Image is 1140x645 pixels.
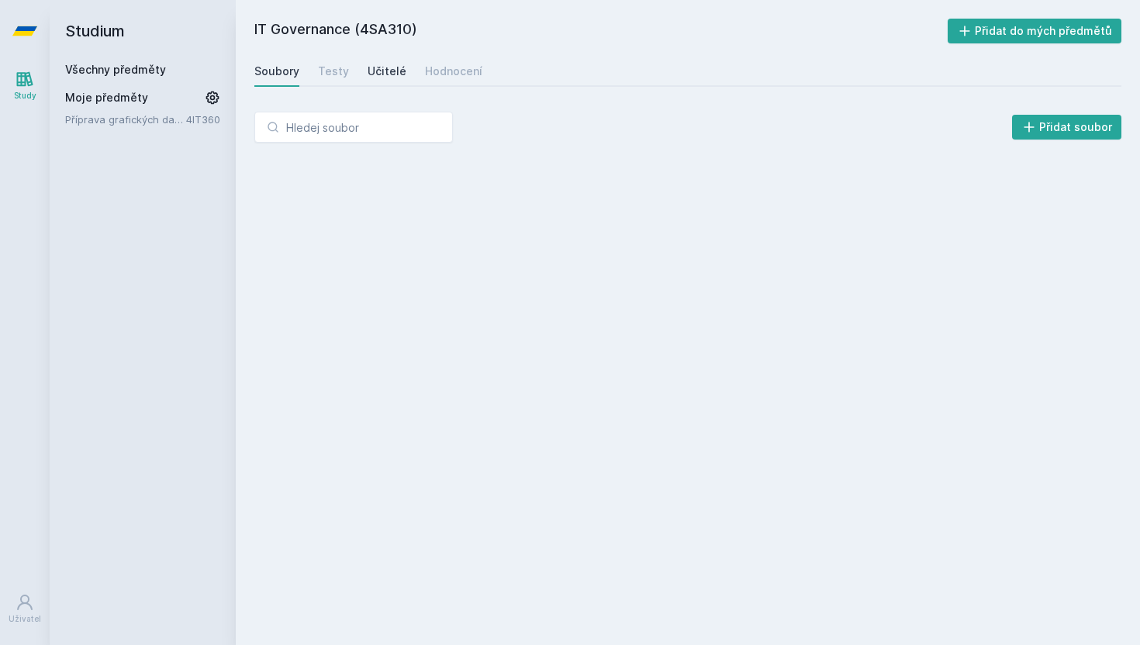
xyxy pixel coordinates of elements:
a: Učitelé [368,56,406,87]
a: Testy [318,56,349,87]
a: Soubory [254,56,299,87]
input: Hledej soubor [254,112,453,143]
button: Přidat do mých předmětů [948,19,1122,43]
a: Uživatel [3,585,47,633]
div: Uživatel [9,613,41,625]
span: Moje předměty [65,90,148,105]
div: Study [14,90,36,102]
div: Učitelé [368,64,406,79]
a: Study [3,62,47,109]
a: Příprava grafických dat pro aplikace IS [65,112,186,127]
a: Všechny předměty [65,63,166,76]
div: Soubory [254,64,299,79]
a: 4IT360 [186,113,220,126]
a: Hodnocení [425,56,482,87]
div: Hodnocení [425,64,482,79]
h2: IT Governance (4SA310) [254,19,948,43]
button: Přidat soubor [1012,115,1122,140]
div: Testy [318,64,349,79]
